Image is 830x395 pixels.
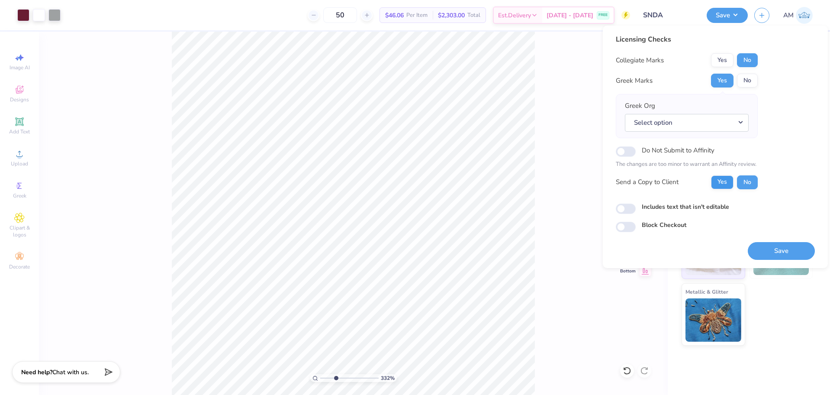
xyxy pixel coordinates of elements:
[711,175,733,189] button: Yes
[711,53,733,67] button: Yes
[9,128,30,135] span: Add Text
[685,287,728,296] span: Metallic & Glitter
[711,74,733,87] button: Yes
[616,177,679,187] div: Send a Copy to Client
[737,175,758,189] button: No
[783,7,813,24] a: AM
[642,220,686,230] label: Block Checkout
[685,298,741,342] img: Metallic & Glitter
[21,368,52,376] strong: Need help?
[438,11,465,20] span: $2,303.00
[620,268,636,274] span: Bottom
[796,7,813,24] img: Arvi Mikhail Parcero
[737,53,758,67] button: No
[323,7,357,23] input: – –
[616,34,758,45] div: Licensing Checks
[498,11,531,20] span: Est. Delivery
[737,74,758,87] button: No
[406,11,428,20] span: Per Item
[616,160,758,169] p: The changes are too minor to warrant an Affinity review.
[598,12,608,18] span: FREE
[9,263,30,270] span: Decorate
[13,192,26,199] span: Greek
[707,8,748,23] button: Save
[625,114,749,132] button: Select option
[467,11,480,20] span: Total
[385,11,404,20] span: $46.06
[10,96,29,103] span: Designs
[547,11,593,20] span: [DATE] - [DATE]
[4,224,35,238] span: Clipart & logos
[637,6,700,24] input: Untitled Design
[10,64,30,71] span: Image AI
[52,368,89,376] span: Chat with us.
[783,10,794,20] span: AM
[616,76,653,86] div: Greek Marks
[11,160,28,167] span: Upload
[642,145,714,156] label: Do Not Submit to Affinity
[642,202,729,211] label: Includes text that isn't editable
[381,374,395,382] span: 332 %
[616,55,664,65] div: Collegiate Marks
[625,101,655,111] label: Greek Org
[748,242,815,260] button: Save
